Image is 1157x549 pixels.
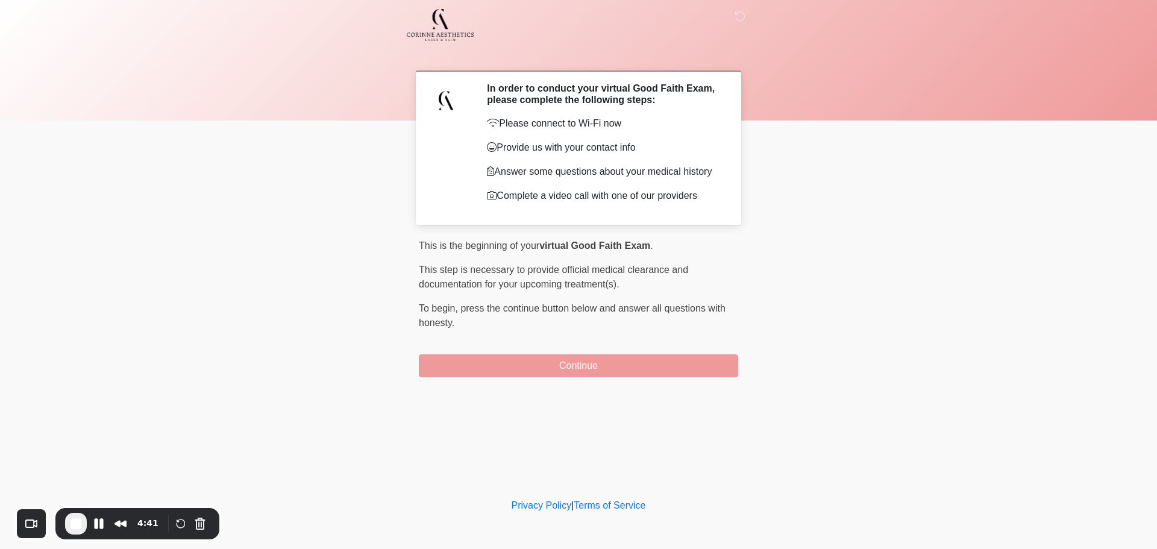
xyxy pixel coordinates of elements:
img: Agent Avatar [428,83,464,119]
strong: virtual Good Faith Exam [539,240,650,251]
p: Please connect to Wi-Fi now [487,116,720,131]
a: | [571,500,574,510]
button: Continue [419,354,738,377]
a: Terms of Service [574,500,645,510]
span: press the continue button below and answer all questions with honesty. [419,303,726,328]
img: Corinne Aesthetics Med Spa Logo [407,9,474,41]
p: Complete a video call with one of our providers [487,189,720,203]
h2: In order to conduct your virtual Good Faith Exam, please complete the following steps: [487,83,720,105]
p: Provide us with your contact info [487,140,720,155]
span: This step is necessary to provide official medical clearance and documentation for your upcoming ... [419,265,688,289]
p: Answer some questions about your medical history [487,165,720,179]
span: This is the beginning of your [419,240,539,251]
span: To begin, [419,303,460,313]
a: Privacy Policy [512,500,572,510]
span: . [650,240,653,251]
h1: ‎ ‎ ‎ [410,43,747,66]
